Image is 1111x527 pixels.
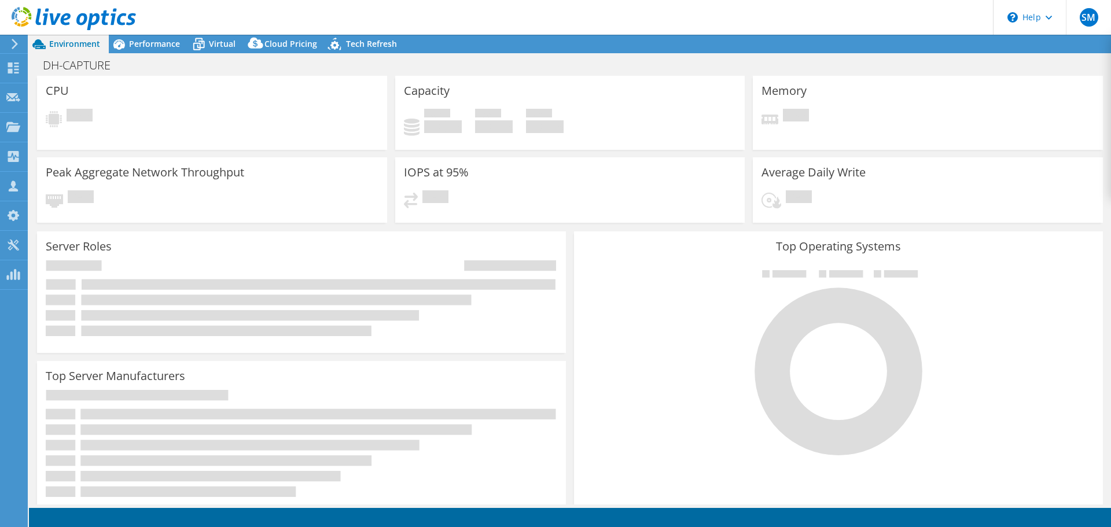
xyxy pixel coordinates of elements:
h3: Average Daily Write [761,166,866,179]
span: Environment [49,38,100,49]
h3: IOPS at 95% [404,166,469,179]
h3: Peak Aggregate Network Throughput [46,166,244,179]
h3: Top Operating Systems [583,240,1094,253]
span: Free [475,109,501,120]
span: Pending [67,109,93,124]
span: SM [1080,8,1098,27]
span: Pending [422,190,448,206]
span: Pending [68,190,94,206]
span: Virtual [209,38,236,49]
h3: Server Roles [46,240,112,253]
h3: Capacity [404,84,450,97]
span: Used [424,109,450,120]
span: Performance [129,38,180,49]
h4: 0 GiB [526,120,564,133]
h1: DH-CAPTURE [38,59,128,72]
h3: Top Server Manufacturers [46,370,185,382]
span: Pending [783,109,809,124]
h3: CPU [46,84,69,97]
span: Tech Refresh [346,38,397,49]
h3: Memory [761,84,807,97]
h4: 0 GiB [424,120,462,133]
h4: 0 GiB [475,120,513,133]
svg: \n [1007,12,1018,23]
span: Pending [786,190,812,206]
span: Cloud Pricing [264,38,317,49]
span: Total [526,109,552,120]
